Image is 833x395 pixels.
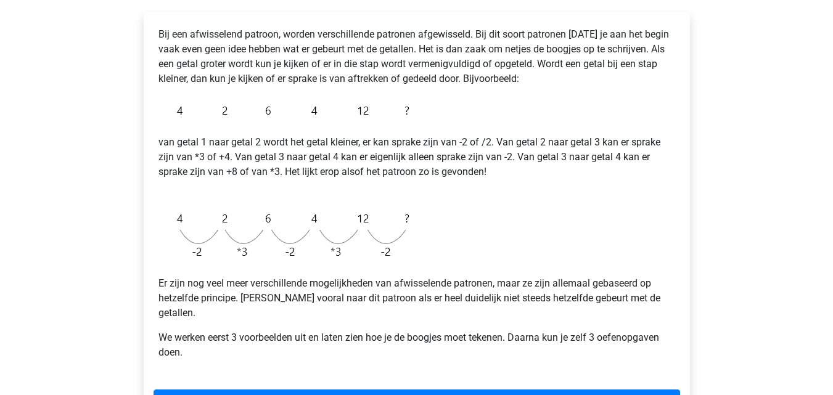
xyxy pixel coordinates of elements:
img: Alternating_Example_intro_1.png [158,96,416,125]
p: Er zijn nog veel meer verschillende mogelijkheden van afwisselende patronen, maar ze zijn allemaa... [158,276,675,320]
p: We werken eerst 3 voorbeelden uit en laten zien hoe je de boogjes moet tekenen. Daarna kun je zel... [158,330,675,360]
p: Bij een afwisselend patroon, worden verschillende patronen afgewisseld. Bij dit soort patronen [D... [158,27,675,86]
p: van getal 1 naar getal 2 wordt het getal kleiner, er kan sprake zijn van -2 of /2. Van getal 2 na... [158,135,675,194]
img: Alternating_Example_intro_2.png [158,204,416,266]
